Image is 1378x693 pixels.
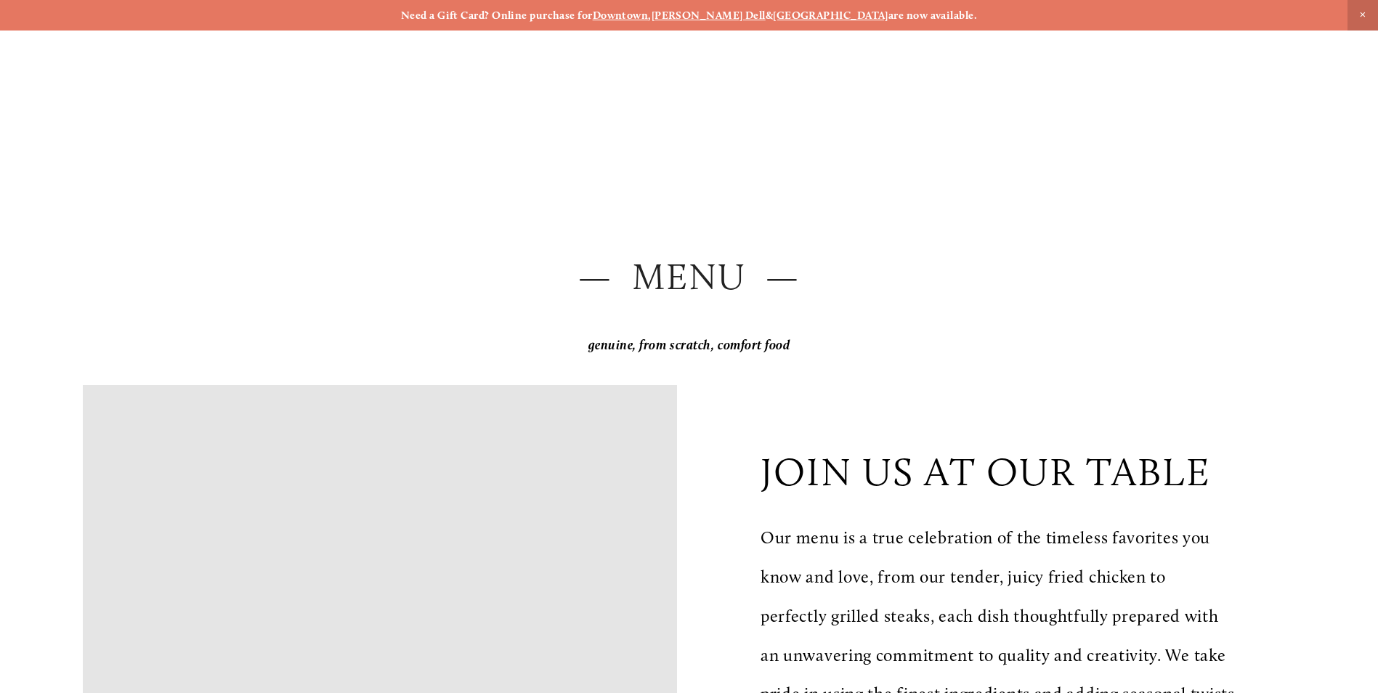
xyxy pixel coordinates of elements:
[766,9,773,22] strong: &
[401,9,593,22] strong: Need a Gift Card? Online purchase for
[652,9,766,22] a: [PERSON_NAME] Dell
[83,251,1295,303] h2: — Menu —
[588,337,790,353] em: genuine, from scratch, comfort food
[888,9,977,22] strong: are now available.
[593,9,649,22] a: Downtown
[773,9,888,22] a: [GEOGRAPHIC_DATA]
[648,9,651,22] strong: ,
[761,448,1211,495] p: join us at our table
